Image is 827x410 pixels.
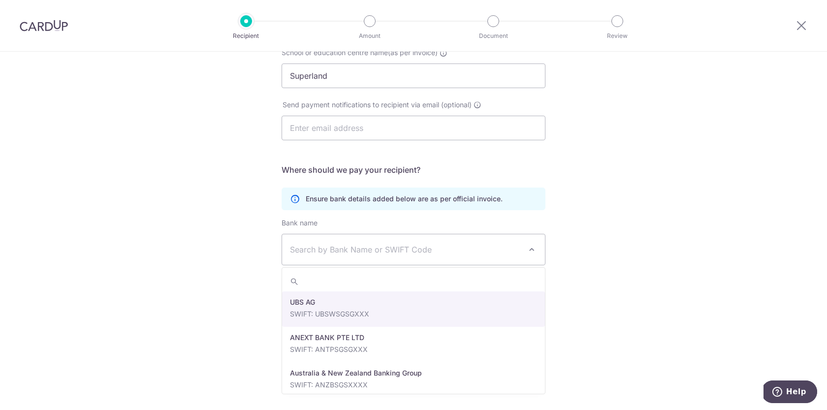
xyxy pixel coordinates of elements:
p: Ensure bank details added below are as per official invoice. [306,194,503,204]
p: Review [581,31,654,41]
span: Help [23,7,43,16]
p: Amount [333,31,406,41]
p: UBS AG [290,297,537,307]
span: School or education centre name(as per invoice) [282,48,438,57]
p: Australia & New Zealand Banking Group [290,368,537,378]
p: SWIFT: UBSWSGSGXXX [290,309,537,319]
label: Bank name [282,218,318,228]
p: Recipient [210,31,283,41]
img: CardUp [20,20,68,32]
p: SWIFT: ANTPSGSGXXX [290,345,537,354]
input: Enter email address [282,116,545,140]
iframe: Opens a widget where you can find more information [763,380,817,405]
h5: Where should we pay your recipient? [282,164,545,176]
p: Document [457,31,530,41]
p: ANEXT BANK PTE LTD [290,333,537,343]
p: SWIFT: ANZBSGSXXXX [290,380,537,390]
span: Send payment notifications to recipient via email (optional) [283,100,472,110]
span: Search by Bank Name or SWIFT Code [290,244,521,255]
